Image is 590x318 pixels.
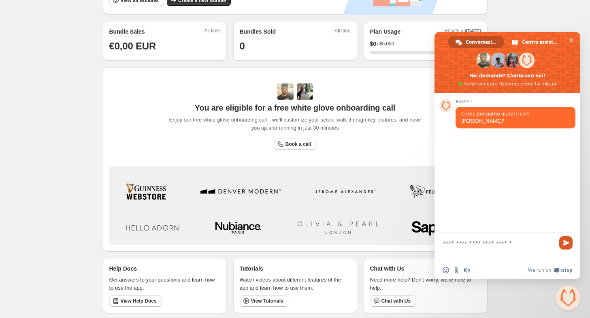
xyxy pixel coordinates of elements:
span: [DATE] [466,28,481,33]
h2: Bundle Sales [109,28,145,36]
h1: €0,00 EUR [109,40,220,53]
span: Book a call [285,141,311,147]
span: You are eligible for a free white glove onboarding call [195,103,395,113]
a: Book a call [274,139,316,150]
span: View Help Docs [121,298,157,304]
span: View Tutorials [251,298,283,304]
span: Inserisci una emoji [443,267,449,273]
p: Tutorials [240,265,263,273]
h2: Plan Usage [370,28,400,36]
span: Enjoy our free white glove onboarding call—we'll customize your setup, walk through key features,... [165,116,425,132]
h1: 0 [240,40,351,53]
h2: Bundles Sold [240,28,276,36]
textarea: Scrivi il tuo messaggio... [443,239,554,261]
p: Need more help? Don't worry, we're here to help. [370,276,481,292]
span: Centro assistenza [522,36,558,48]
a: View Tutorials [240,295,288,307]
p: Chat with Us [370,265,405,273]
span: We run on [528,267,551,273]
div: Centro assistenza [505,36,567,48]
span: Inviare [559,236,573,250]
p: Help Docs [109,265,137,273]
span: Conversazione [466,36,496,48]
span: Come possiamo aiutarti con [PERSON_NAME]? [461,110,529,124]
span: FoxSell [456,99,575,105]
span: All time [204,28,220,36]
div: Chiudere la chat [556,286,580,310]
span: Registra un messaggio audio [464,267,470,273]
span: Invia un file [453,267,460,273]
p: Get answers to your questions and learn how to use the app. [109,276,220,292]
span: $5,000 [379,41,394,47]
div: / [370,40,481,48]
span: Chat with Us [381,298,411,304]
span: $ 0 [370,40,377,48]
span: Resets on [444,28,481,36]
span: Crisp [560,267,572,273]
span: Chiudere la chat [567,36,575,45]
img: Prakhar [297,83,313,100]
p: Watch videos about different features of the app and learn how to use them. [240,276,351,292]
div: Conversazione [448,36,504,48]
span: All time [334,28,350,36]
img: Adi [277,83,294,100]
a: View Help Docs [109,295,162,307]
a: We run onCrisp [528,267,572,273]
button: Chat with Us [370,295,416,307]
